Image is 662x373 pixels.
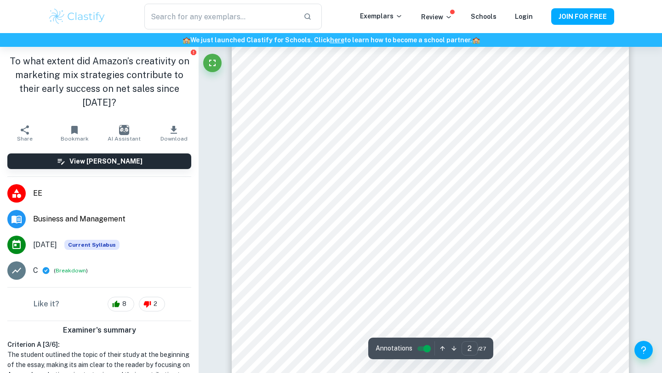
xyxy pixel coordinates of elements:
[421,12,452,22] p: Review
[33,239,57,250] span: [DATE]
[7,339,191,350] h6: Criterion A [ 3 / 6 ]:
[144,4,296,29] input: Search for any exemplars...
[117,300,131,309] span: 8
[7,54,191,109] h1: To what extent did Amazon’s creativity on marketing mix strategies contribute to their early succ...
[478,345,486,353] span: / 27
[17,136,33,142] span: Share
[183,36,190,44] span: 🏫
[69,156,143,166] h6: View [PERSON_NAME]
[7,153,191,169] button: View [PERSON_NAME]
[99,120,149,146] button: AI Assistant
[34,299,59,310] h6: Like it?
[108,297,134,311] div: 8
[634,341,653,359] button: Help and Feedback
[330,36,344,44] a: here
[33,265,38,276] p: C
[148,300,162,309] span: 2
[33,214,191,225] span: Business and Management
[50,120,99,146] button: Bookmark
[472,36,480,44] span: 🏫
[376,344,412,353] span: Annotations
[471,13,496,20] a: Schools
[108,136,141,142] span: AI Assistant
[139,297,165,311] div: 2
[64,240,120,250] span: Current Syllabus
[360,11,403,21] p: Exemplars
[54,266,88,275] span: ( )
[2,35,660,45] h6: We just launched Clastify for Schools. Click to learn how to become a school partner.
[119,125,129,135] img: AI Assistant
[190,49,197,56] button: Report issue
[551,8,614,25] button: JOIN FOR FREE
[203,54,222,72] button: Fullscreen
[61,136,89,142] span: Bookmark
[48,7,106,26] img: Clastify logo
[56,266,86,275] button: Breakdown
[515,13,533,20] a: Login
[33,188,191,199] span: EE
[64,240,120,250] div: This exemplar is based on the current syllabus. Feel free to refer to it for inspiration/ideas wh...
[149,120,199,146] button: Download
[4,325,195,336] h6: Examiner's summary
[160,136,188,142] span: Download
